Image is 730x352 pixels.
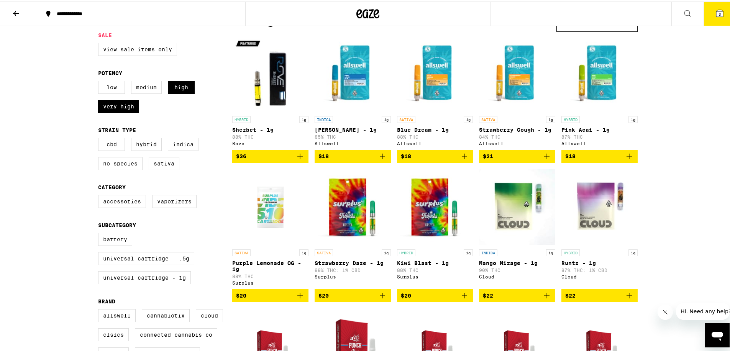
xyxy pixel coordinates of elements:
img: Allswell - Pink Acai - 1g [561,34,638,111]
img: Surplus - Purple Lemonade OG - 1g [240,167,301,244]
p: HYBRID [232,115,251,121]
p: HYBRID [561,248,580,255]
label: Cloud [196,308,223,321]
p: Strawberry Cough - 1g [479,125,555,131]
iframe: Message from company [676,301,730,318]
label: No Species [98,156,143,169]
span: $18 [565,152,576,158]
p: Runtz - 1g [561,259,638,265]
div: Allswell [397,139,473,144]
img: Cloud - Mango Mirage - 1g [479,167,555,244]
span: Hi. Need any help? [5,5,55,11]
label: Very High [98,98,139,111]
img: Surplus - Strawberry Daze - 1g [315,167,391,244]
button: Add to bag [561,288,638,301]
label: Sativa [149,156,179,169]
label: Indica [168,136,198,149]
p: HYBRID [561,115,580,121]
p: 1g [299,248,308,255]
p: 1g [299,115,308,121]
label: Allswell [98,308,136,321]
p: Strawberry Daze - 1g [315,259,391,265]
label: Hybrid [131,136,162,149]
span: $21 [483,152,493,158]
div: Rove [232,139,308,144]
legend: Brand [98,297,115,303]
p: 1g [464,248,473,255]
button: Add to bag [479,148,555,161]
p: [PERSON_NAME] - 1g [315,125,391,131]
label: Universal Cartridge - .5g [98,250,194,264]
span: $20 [318,291,329,297]
div: Cloud [479,273,555,278]
img: Allswell - King Louis XIII - 1g [315,34,391,111]
p: 87% THC [561,133,638,138]
label: High [168,79,195,92]
img: Surplus - Kiwi Blast - 1g [397,167,473,244]
label: Cannabiotix [142,308,190,321]
img: Rove - Sherbet - 1g [232,34,308,111]
a: Open page for Runtz - 1g from Cloud [561,167,638,288]
span: $36 [236,152,246,158]
label: CLSICS [98,327,129,340]
p: 88% THC [397,133,473,138]
p: 1g [546,115,555,121]
span: $18 [401,152,411,158]
legend: Potency [98,69,122,75]
label: Battery [98,231,132,244]
div: Surplus [232,279,308,284]
div: Surplus [397,273,473,278]
a: Open page for Purple Lemonade OG - 1g from Surplus [232,167,308,288]
p: 1g [382,248,391,255]
legend: Strain Type [98,126,136,132]
label: Connected Cannabis Co [135,327,217,340]
a: Open page for Kiwi Blast - 1g from Surplus [397,167,473,288]
label: Universal Cartridge - 1g [98,270,191,283]
p: 1g [628,115,638,121]
p: Pink Acai - 1g [561,125,638,131]
img: Cloud - Runtz - 1g [561,167,638,244]
a: Open page for King Louis XIII - 1g from Allswell [315,34,391,148]
iframe: Button to launch messaging window [705,321,730,346]
label: Low [98,79,125,92]
p: HYBRID [397,248,415,255]
p: 88% THC: 1% CBD [315,266,391,271]
span: $22 [565,291,576,297]
p: INDICA [315,115,333,121]
a: Open page for Pink Acai - 1g from Allswell [561,34,638,148]
button: Add to bag [397,288,473,301]
div: Surplus [315,273,391,278]
label: Vaporizers [152,193,197,206]
button: Add to bag [315,148,391,161]
span: $20 [236,291,246,297]
p: SATIVA [479,115,497,121]
p: 87% THC: 1% CBD [561,266,638,271]
p: 1g [546,248,555,255]
span: $18 [318,152,329,158]
p: 88% THC [232,272,308,277]
p: Kiwi Blast - 1g [397,259,473,265]
p: SATIVA [232,248,251,255]
label: Accessories [98,193,146,206]
a: Open page for Blue Dream - 1g from Allswell [397,34,473,148]
p: INDICA [479,248,497,255]
p: 1g [464,115,473,121]
button: Add to bag [397,148,473,161]
img: Allswell - Strawberry Cough - 1g [479,34,555,111]
p: 85% THC [315,133,391,138]
div: Allswell [315,139,391,144]
a: Open page for Strawberry Cough - 1g from Allswell [479,34,555,148]
label: View Sale Items Only [98,41,177,54]
p: 88% THC [232,133,308,138]
p: Purple Lemonade OG - 1g [232,259,308,271]
button: Add to bag [479,288,555,301]
a: Open page for Strawberry Daze - 1g from Surplus [315,167,391,288]
p: 84% THC [479,133,555,138]
a: Open page for Mango Mirage - 1g from Cloud [479,167,555,288]
legend: Sale [98,31,112,37]
p: SATIVA [397,115,415,121]
p: SATIVA [315,248,333,255]
p: 88% THC [397,266,473,271]
p: Mango Mirage - 1g [479,259,555,265]
legend: Subcategory [98,221,136,227]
